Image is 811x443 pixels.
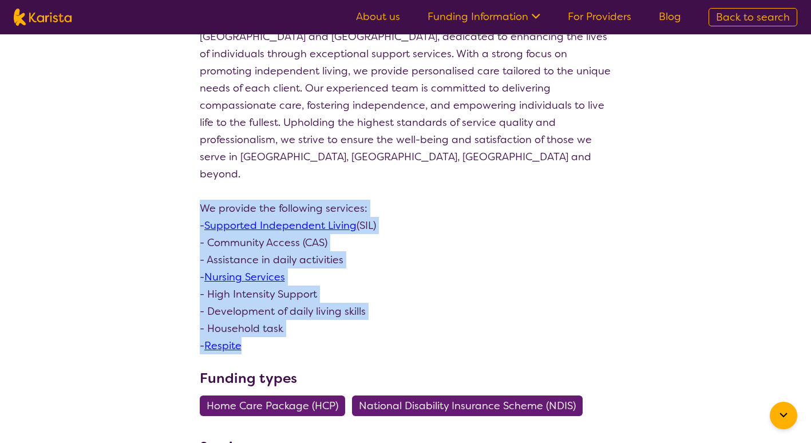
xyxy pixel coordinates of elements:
a: Funding Information [428,10,540,23]
a: For Providers [568,10,631,23]
a: Respite [204,339,242,353]
h3: Funding types [200,368,612,389]
a: National Disability Insurance Scheme (NDIS) [352,399,590,413]
a: Back to search [709,8,797,26]
p: At 1st Care, we take pride in being a trusted Registered Provider in [GEOGRAPHIC_DATA] and [GEOGR... [200,11,612,354]
a: Supported Independent Living [204,219,357,232]
span: Back to search [716,10,790,24]
span: National Disability Insurance Scheme (NDIS) [359,395,576,416]
a: Nursing Services [204,270,285,284]
a: About us [356,10,400,23]
a: Blog [659,10,681,23]
span: Home Care Package (HCP) [207,395,338,416]
img: Karista logo [14,9,72,26]
a: Home Care Package (HCP) [200,399,352,413]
